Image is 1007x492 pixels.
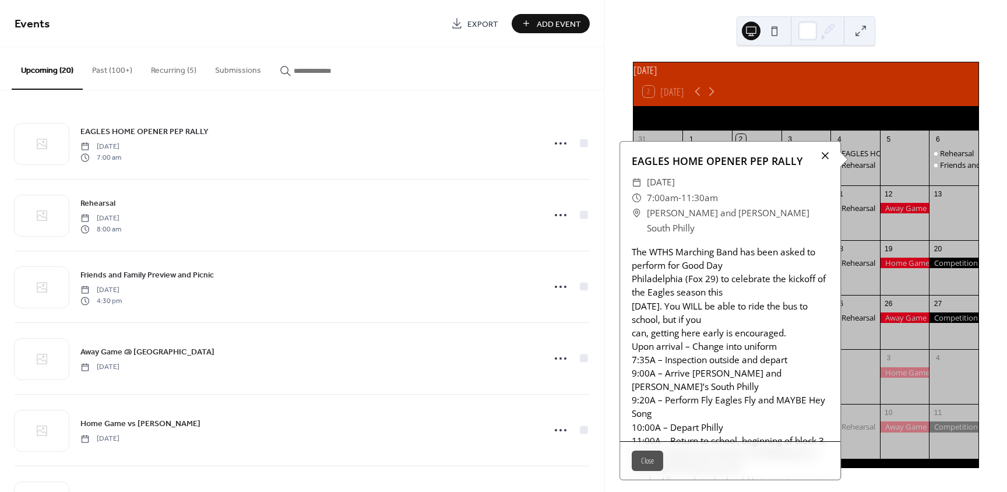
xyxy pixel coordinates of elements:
a: Away Game @ [GEOGRAPHIC_DATA] [80,345,214,359]
div: Rehearsal [929,148,978,159]
div: Away Game @ Wissahickon [880,312,929,323]
div: Thu [829,106,876,130]
a: EAGLES HOME OPENER PEP RALLY [80,125,209,138]
div: Competition [929,258,978,268]
span: [DATE] [80,362,119,372]
span: Rehearsal [80,198,115,210]
span: EAGLES HOME OPENER PEP RALLY [80,126,209,138]
div: 31 [637,134,647,144]
a: Rehearsal [80,196,115,210]
span: 7:00 am [80,152,121,163]
div: 4 [933,353,943,363]
button: Close [632,450,663,471]
div: 6 [933,134,943,144]
div: 10 [883,408,893,418]
div: 13 [933,189,943,199]
div: ​ [632,191,642,206]
span: Add Event [537,18,581,30]
span: 7:00am [647,191,678,206]
a: Export [442,14,507,33]
div: Rehearsal [830,203,880,213]
a: Home Game vs [PERSON_NAME] [80,417,200,430]
div: 27 [933,298,943,308]
span: Events [15,13,50,36]
div: 3 [883,353,893,363]
span: [DATE] [80,285,122,296]
div: 4 [835,134,844,144]
span: 11:30am [681,191,718,206]
button: Upcoming (20) [12,47,83,90]
div: 3 [785,134,795,144]
div: Competition [929,421,978,432]
div: Away Game @ Hatboro Horsham [880,421,929,432]
div: 1 [686,134,696,144]
div: Home Game vs Upper Moreland [880,367,929,378]
span: - [678,191,681,206]
button: Recurring (5) [142,47,206,89]
div: 5 [883,134,893,144]
span: Friends and Family Preview and Picnic [80,269,214,282]
span: Export [467,18,498,30]
span: [DATE] [80,142,121,152]
span: [DATE] [80,434,119,444]
div: 11 [933,408,943,418]
div: Home Game vs JP McCaskey [880,258,929,268]
div: Mon [689,106,736,130]
div: ​ [632,175,642,190]
div: ​ [632,206,642,221]
div: Rehearsal [830,421,880,432]
span: Home Game vs [PERSON_NAME] [80,418,200,430]
span: 4:30 pm [80,296,122,306]
div: Rehearsal [841,203,875,213]
div: Wed [783,106,829,130]
div: [DATE] [633,62,978,78]
span: 8:00 am [80,224,121,234]
a: Friends and Family Preview and Picnic [80,268,214,282]
div: Away Game @ Haverford [880,203,929,213]
div: Rehearsal [940,148,974,159]
div: Sat [923,106,969,130]
div: Rehearsal [830,160,880,170]
div: Rehearsal [841,258,875,268]
span: [DATE] [80,213,121,224]
div: EAGLES HOME OPENER PEP RALLY [620,153,840,168]
div: 12 [883,189,893,199]
div: 20 [933,244,943,254]
div: Rehearsal [841,160,875,170]
div: Rehearsal [841,312,875,323]
button: Submissions [206,47,270,89]
div: Rehearsal [830,258,880,268]
div: Friends and Family Preview and Picnic [929,160,978,170]
div: Fri [876,106,923,130]
div: 26 [883,298,893,308]
div: Rehearsal [841,421,875,432]
span: [DATE] [647,175,675,190]
div: Sun [643,106,689,130]
button: Add Event [512,14,590,33]
span: Away Game @ [GEOGRAPHIC_DATA] [80,346,214,359]
div: EAGLES HOME OPENER PEP RALLY [830,148,880,159]
div: 2 [736,134,746,144]
div: 19 [883,244,893,254]
button: Past (100+) [83,47,142,89]
span: [PERSON_NAME] and [PERSON_NAME] South Philly [647,206,829,236]
div: Tue [736,106,783,130]
div: Rehearsal [830,312,880,323]
div: Competition [929,312,978,323]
